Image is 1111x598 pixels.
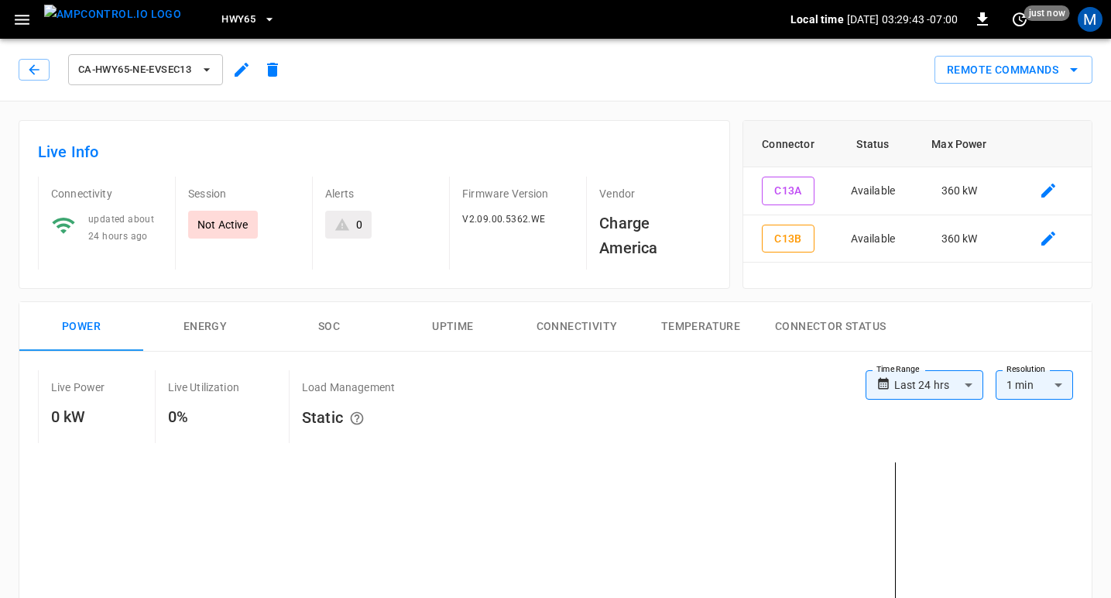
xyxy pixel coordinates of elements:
[143,302,267,352] button: Energy
[78,61,193,79] span: ca-hwy65-ne-evseC13
[743,121,832,167] th: Connector
[913,215,1006,263] td: 360 kW
[515,302,639,352] button: Connectivity
[996,370,1073,400] div: 1 min
[599,211,711,260] h6: Charge America
[876,363,920,376] label: Time Range
[88,214,154,242] span: updated about 24 hours ago
[894,370,983,400] div: Last 24 hrs
[38,139,711,164] h6: Live Info
[325,186,437,201] p: Alerts
[302,404,395,434] h6: Static
[215,5,282,35] button: HWY65
[833,121,913,167] th: Status
[743,121,1092,263] table: connector table
[763,302,898,352] button: Connector Status
[790,12,844,27] p: Local time
[51,186,163,201] p: Connectivity
[1006,363,1045,376] label: Resolution
[833,215,913,263] td: Available
[934,56,1092,84] div: remote commands options
[762,177,814,205] button: C13A
[197,217,249,232] p: Not Active
[391,302,515,352] button: Uptime
[19,302,143,352] button: Power
[343,404,371,434] button: The system is using AmpEdge-configured limits for static load managment. Depending on your config...
[847,12,958,27] p: [DATE] 03:29:43 -07:00
[639,302,763,352] button: Temperature
[267,302,391,352] button: SOC
[462,214,545,225] span: V2.09.00.5362.WE
[188,186,300,201] p: Session
[762,225,814,253] button: C13B
[168,404,239,429] h6: 0%
[44,5,181,24] img: ampcontrol.io logo
[51,380,105,395] p: Live Power
[302,380,395,395] p: Load Management
[168,380,239,395] p: Live Utilization
[1024,5,1070,21] span: just now
[221,11,255,29] span: HWY65
[913,121,1006,167] th: Max Power
[51,404,105,429] h6: 0 kW
[599,186,711,201] p: Vendor
[1078,7,1102,32] div: profile-icon
[833,167,913,215] td: Available
[1007,7,1032,32] button: set refresh interval
[934,56,1092,84] button: Remote Commands
[68,54,223,85] button: ca-hwy65-ne-evseC13
[462,186,574,201] p: Firmware Version
[913,167,1006,215] td: 360 kW
[356,217,362,232] div: 0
